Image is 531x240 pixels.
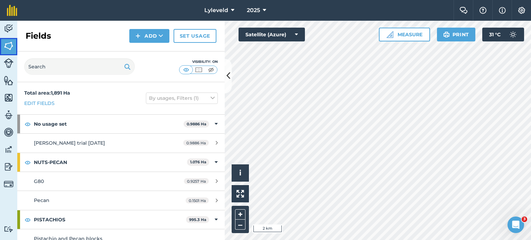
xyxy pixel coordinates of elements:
[247,6,260,15] span: 2025
[34,210,186,229] strong: PISTACHIOS
[194,66,203,73] img: svg+xml;base64,PHN2ZyB4bWxucz0iaHR0cDovL3d3dy53My5vcmcvMjAwMC9zdmciIHdpZHRoPSI1MCIgaGVpZ2h0PSI0MC...
[4,110,13,120] img: svg+xml;base64,PD94bWwgdmVyc2lvbj0iMS4wIiBlbmNvZGluZz0idXRmLTgiPz4KPCEtLSBHZW5lcmF0b3I6IEFkb2JlIE...
[235,209,245,220] button: +
[186,198,209,203] span: 0.1501 Ha
[17,172,225,191] a: G800.9257 Ha
[4,93,13,103] img: svg+xml;base64,PHN2ZyB4bWxucz0iaHR0cDovL3d3dy53My5vcmcvMjAwMC9zdmciIHdpZHRoPSI1NiIgaGVpZ2h0PSI2MC...
[7,5,17,16] img: fieldmargin Logo
[190,160,206,164] strong: 1.076 Ha
[506,28,520,41] img: svg+xml;base64,PD94bWwgdmVyc2lvbj0iMS4wIiBlbmNvZGluZz0idXRmLTgiPz4KPCEtLSBHZW5lcmF0b3I6IEFkb2JlIE...
[4,23,13,34] img: svg+xml;base64,PD94bWwgdmVyc2lvbj0iMS4wIiBlbmNvZGluZz0idXRmLTgiPz4KPCEtLSBHZW5lcmF0b3I6IEFkb2JlIE...
[183,140,209,146] span: 0.9886 Ha
[17,134,225,152] a: [PERSON_NAME] trial [DATE]0.9886 Ha
[479,7,487,14] img: A question mark icon
[236,190,244,198] img: Four arrows, one pointing top left, one top right, one bottom right and the last bottom left
[522,217,527,222] span: 3
[4,75,13,86] img: svg+xml;base64,PHN2ZyB4bWxucz0iaHR0cDovL3d3dy53My5vcmcvMjAwMC9zdmciIHdpZHRoPSI1NiIgaGVpZ2h0PSI2MC...
[518,7,526,14] img: A cog icon
[189,217,206,222] strong: 995.3 Ha
[187,122,206,126] strong: 0.9886 Ha
[34,115,184,133] strong: No usage set
[124,63,131,71] img: svg+xml;base64,PHN2ZyB4bWxucz0iaHR0cDovL3d3dy53My5vcmcvMjAwMC9zdmciIHdpZHRoPSIxOSIgaGVpZ2h0PSIyNC...
[174,29,216,43] a: Set usage
[239,28,305,41] button: Satellite (Azure)
[17,191,225,210] a: Pecan0.1501 Ha
[179,59,218,65] div: Visibility: On
[184,178,209,184] span: 0.9257 Ha
[34,153,187,172] strong: NUTS-PECAN
[182,66,190,73] img: svg+xml;base64,PHN2ZyB4bWxucz0iaHR0cDovL3d3dy53My5vcmcvMjAwMC9zdmciIHdpZHRoPSI1MCIgaGVpZ2h0PSI0MC...
[146,93,218,104] button: By usages, Filters (1)
[4,162,13,172] img: svg+xml;base64,PD94bWwgdmVyc2lvbj0iMS4wIiBlbmNvZGluZz0idXRmLTgiPz4KPCEtLSBHZW5lcmF0b3I6IEFkb2JlIE...
[207,66,215,73] img: svg+xml;base64,PHN2ZyB4bWxucz0iaHR0cDovL3d3dy53My5vcmcvMjAwMC9zdmciIHdpZHRoPSI1MCIgaGVpZ2h0PSI0MC...
[4,58,13,68] img: svg+xml;base64,PD94bWwgdmVyc2lvbj0iMS4wIiBlbmNvZGluZz0idXRmLTgiPz4KPCEtLSBHZW5lcmF0b3I6IEFkb2JlIE...
[379,28,430,41] button: Measure
[4,179,13,189] img: svg+xml;base64,PD94bWwgdmVyc2lvbj0iMS4wIiBlbmNvZGluZz0idXRmLTgiPz4KPCEtLSBHZW5lcmF0b3I6IEFkb2JlIE...
[25,158,31,166] img: svg+xml;base64,PHN2ZyB4bWxucz0iaHR0cDovL3d3dy53My5vcmcvMjAwMC9zdmciIHdpZHRoPSIxOCIgaGVpZ2h0PSIyNC...
[459,7,468,14] img: Two speech bubbles overlapping with the left bubble in the forefront
[499,6,506,15] img: svg+xml;base64,PHN2ZyB4bWxucz0iaHR0cDovL3d3dy53My5vcmcvMjAwMC9zdmciIHdpZHRoPSIxNyIgaGVpZ2h0PSIxNy...
[17,153,225,172] div: NUTS-PECAN1.076 Ha
[24,99,55,107] a: Edit fields
[4,144,13,155] img: svg+xml;base64,PD94bWwgdmVyc2lvbj0iMS4wIiBlbmNvZGluZz0idXRmLTgiPz4KPCEtLSBHZW5lcmF0b3I6IEFkb2JlIE...
[129,29,169,43] button: Add
[232,164,249,182] button: i
[4,226,13,232] img: svg+xml;base64,PD94bWwgdmVyc2lvbj0iMS4wIiBlbmNvZGluZz0idXRmLTgiPz4KPCEtLSBHZW5lcmF0b3I6IEFkb2JlIE...
[489,28,501,41] span: 31 ° C
[24,90,70,96] strong: Total area : 1,891 Ha
[26,30,51,41] h2: Fields
[239,169,241,177] span: i
[34,197,49,203] span: Pecan
[235,220,245,230] button: –
[482,28,524,41] button: 31 °C
[136,32,140,40] img: svg+xml;base64,PHN2ZyB4bWxucz0iaHR0cDovL3d3dy53My5vcmcvMjAwMC9zdmciIHdpZHRoPSIxNCIgaGVpZ2h0PSIyNC...
[17,115,225,133] div: No usage set0.9886 Ha
[25,215,31,224] img: svg+xml;base64,PHN2ZyB4bWxucz0iaHR0cDovL3d3dy53My5vcmcvMjAwMC9zdmciIHdpZHRoPSIxOCIgaGVpZ2h0PSIyNC...
[34,178,44,184] span: G80
[4,127,13,137] img: svg+xml;base64,PD94bWwgdmVyc2lvbj0iMS4wIiBlbmNvZGluZz0idXRmLTgiPz4KPCEtLSBHZW5lcmF0b3I6IEFkb2JlIE...
[437,28,476,41] button: Print
[443,30,450,39] img: svg+xml;base64,PHN2ZyB4bWxucz0iaHR0cDovL3d3dy53My5vcmcvMjAwMC9zdmciIHdpZHRoPSIxOSIgaGVpZ2h0PSIyNC...
[24,58,135,75] input: Search
[386,31,393,38] img: Ruler icon
[4,41,13,51] img: svg+xml;base64,PHN2ZyB4bWxucz0iaHR0cDovL3d3dy53My5vcmcvMjAwMC9zdmciIHdpZHRoPSI1NiIgaGVpZ2h0PSI2MC...
[204,6,228,15] span: Lyleveld
[25,120,31,128] img: svg+xml;base64,PHN2ZyB4bWxucz0iaHR0cDovL3d3dy53My5vcmcvMjAwMC9zdmciIHdpZHRoPSIxOCIgaGVpZ2h0PSIyNC...
[34,140,105,146] span: [PERSON_NAME] trial [DATE]
[17,210,225,229] div: PISTACHIOS995.3 Ha
[507,217,524,233] iframe: Intercom live chat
